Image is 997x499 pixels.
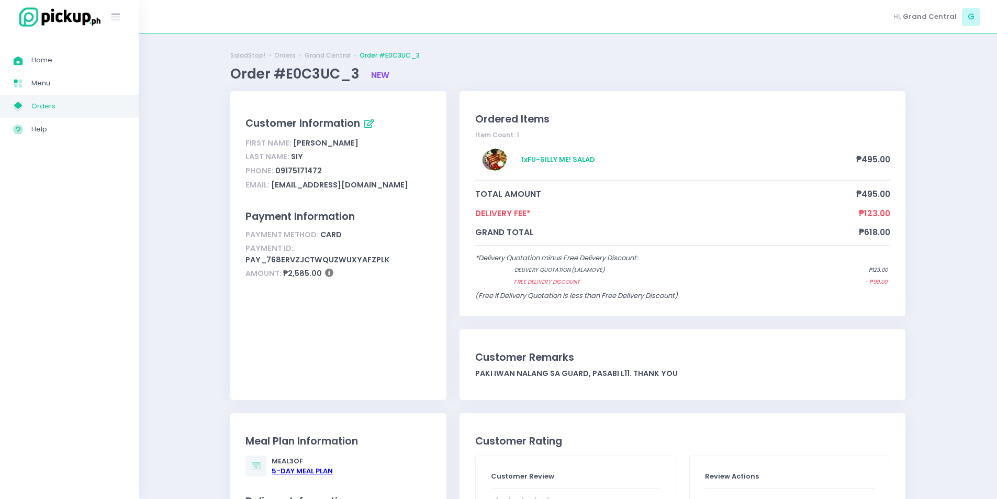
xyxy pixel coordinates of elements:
[475,253,638,263] span: *Delivery Quotation minus Free Delivery Discount:
[274,51,296,60] a: Orders
[245,242,431,267] div: pay_768eRvzJCtWqUZWuxYAFZPLK
[475,130,890,140] div: Item Count: 1
[245,229,319,240] span: Payment Method:
[245,434,431,449] div: Meal Plan Information
[705,471,759,481] span: Review Actions
[272,456,333,476] div: Meal 3 of
[856,188,890,200] span: ₱495.00
[31,76,126,90] span: Menu
[31,123,126,136] span: Help
[514,278,824,286] span: Free Delivery Discount
[475,207,859,219] span: Delivery Fee*
[31,99,126,113] span: Orders
[360,51,420,60] a: Order #E0C3UC_3
[868,266,888,274] span: ₱123.00
[859,207,890,219] span: ₱123.00
[245,209,431,224] div: Payment Information
[13,6,102,28] img: logo
[475,188,856,200] span: total amount
[475,112,890,127] div: Ordered Items
[245,243,294,253] span: Payment ID:
[245,151,289,162] span: Last Name:
[245,180,270,190] span: Email:
[859,226,890,238] span: ₱618.00
[865,278,887,286] span: - ₱90.00
[371,70,389,81] span: new
[245,164,431,178] div: 09175171472
[475,291,678,301] span: (Free if Delivery Quotation is less than Free Delivery Discount)
[491,471,554,481] span: Customer Review
[245,165,274,176] span: Phone:
[245,150,431,164] div: Siy
[475,350,890,365] div: Customer Remarks
[230,64,363,83] span: Order #E0C3UC_3
[245,178,431,192] div: [EMAIL_ADDRESS][DOMAIN_NAME]
[962,8,980,26] span: G
[245,115,431,133] div: Customer Information
[245,268,282,279] span: Amount:
[230,51,265,60] a: SaladStop!
[475,226,859,238] span: grand total
[245,136,431,150] div: [PERSON_NAME]
[903,12,957,22] span: Grand Central
[31,53,126,67] span: Home
[475,434,890,449] div: Customer Rating
[245,267,431,281] div: ₱2,585.00
[245,228,431,242] div: card
[893,12,901,22] span: Hi,
[475,368,890,379] div: Paki iwan nalang sa guard, pasabi L11. Thank you
[514,266,827,274] span: Delivery quotation (lalamove)
[305,51,351,60] a: Grand Central
[272,466,333,476] div: 5 -Day Meal Plan
[245,138,292,148] span: First Name:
